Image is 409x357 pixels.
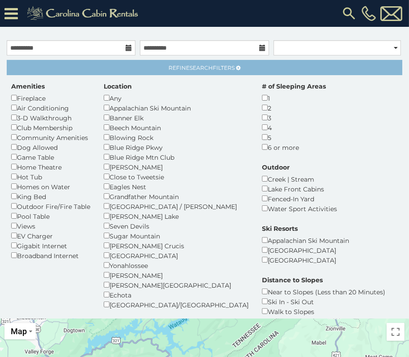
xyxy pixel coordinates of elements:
button: Change map style [4,323,36,340]
span: Refine Filters [169,64,235,71]
div: [PERSON_NAME] Crucis [104,241,249,251]
div: Seven Devils [104,221,249,231]
div: Echota [104,290,249,300]
div: 3 [262,113,326,123]
div: Fireplace [11,93,90,103]
label: Outdoor [262,163,290,172]
div: 5 [262,132,326,142]
div: Broadband Internet [11,251,90,260]
a: RefineSearchFilters [7,60,402,75]
div: Sugar Mountain [104,231,249,241]
div: Homes on Water [11,182,90,191]
div: [PERSON_NAME][GEOGRAPHIC_DATA] [104,280,249,290]
div: Club Membership [11,123,90,132]
img: Khaki-logo.png [22,4,146,22]
div: Any [104,93,249,103]
div: 4 [262,123,326,132]
div: Lake Front Cabins [262,184,337,194]
div: [GEOGRAPHIC_DATA]/[GEOGRAPHIC_DATA] [104,300,249,310]
div: 2 [262,103,326,113]
label: Distance to Slopes [262,276,323,285]
div: Grandfather Mountain [104,191,249,201]
div: Banner Elk [104,113,249,123]
div: Blue Ridge Pkwy [104,142,249,152]
div: Blue Ridge Mtn Club [104,152,249,162]
div: [GEOGRAPHIC_DATA] [104,251,249,260]
span: Map [11,327,27,336]
div: Creek | Stream [262,174,337,184]
div: Home Theatre [11,162,90,172]
div: [GEOGRAPHIC_DATA] [262,245,349,255]
div: Appalachian Ski Mountain [104,103,249,113]
div: Gigabit Internet [11,241,90,251]
div: Blowing Rock [104,132,249,142]
div: Air Conditioning [11,103,90,113]
div: Dog Allowed [11,142,90,152]
label: Ski Resorts [262,224,298,233]
div: [PERSON_NAME] Lake [104,211,249,221]
label: Amenities [11,82,45,91]
div: Ski In - Ski Out [262,297,385,306]
div: EV Charger [11,231,90,241]
div: Community Amenities [11,132,90,142]
div: Beech Mountain [104,123,249,132]
div: Outdoor Fire/Fire Table [11,201,90,211]
div: [GEOGRAPHIC_DATA] / [PERSON_NAME] [104,201,249,211]
img: search-regular.svg [341,5,357,21]
button: Toggle fullscreen view [387,323,405,341]
div: Hot Tub [11,172,90,182]
div: Eagles Nest [104,182,249,191]
div: Game Table [11,152,90,162]
label: Location [104,82,132,91]
div: 1 [262,93,326,103]
div: Close to Tweetsie [104,172,249,182]
div: Fenced-In Yard [262,194,337,204]
div: Near to Slopes (Less than 20 Minutes) [262,287,385,297]
div: Pool Table [11,211,90,221]
div: Water Sport Activities [262,204,337,213]
label: # of Sleeping Areas [262,82,326,91]
div: King Bed [11,191,90,201]
div: [PERSON_NAME] [104,270,249,280]
div: 6 or more [262,142,326,152]
span: Search [190,64,213,71]
div: Walk to Slopes [262,306,385,316]
div: [PERSON_NAME] [104,162,249,172]
a: [PHONE_NUMBER] [359,6,378,21]
div: Views [11,221,90,231]
div: 3-D Walkthrough [11,113,90,123]
div: Yonahlossee [104,260,249,270]
div: Appalachian Ski Mountain [262,235,349,245]
div: [GEOGRAPHIC_DATA] [262,255,349,265]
